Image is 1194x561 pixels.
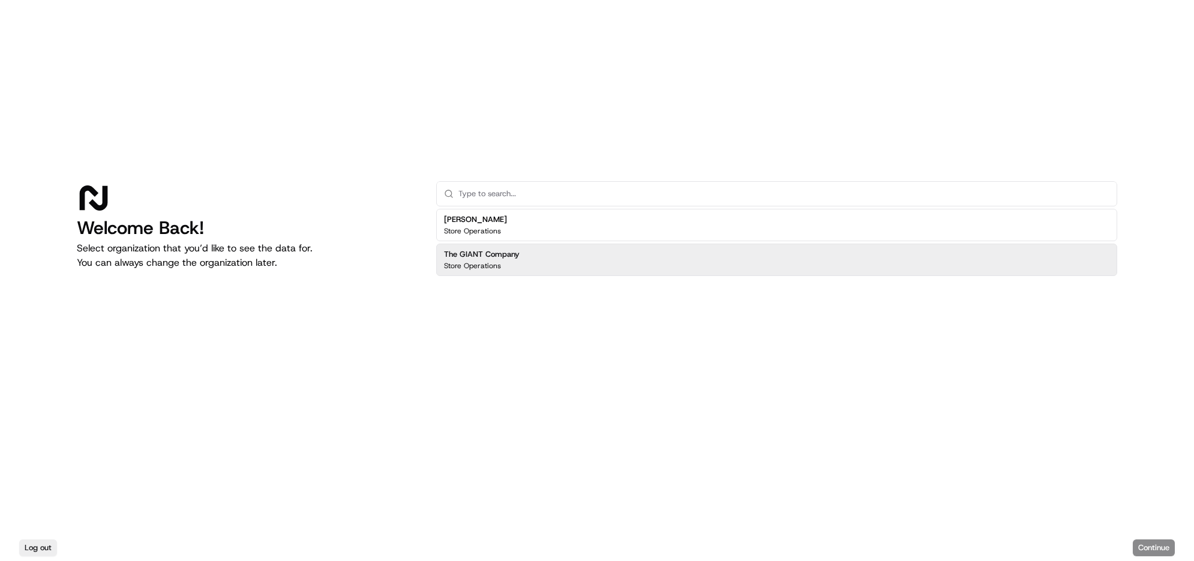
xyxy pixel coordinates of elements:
div: Suggestions [436,206,1117,278]
h1: Welcome Back! [77,217,417,239]
p: Store Operations [444,226,501,236]
h2: [PERSON_NAME] [444,214,507,225]
p: Store Operations [444,261,501,271]
input: Type to search... [458,182,1109,206]
button: Log out [19,539,57,556]
h2: The GIANT Company [444,249,520,260]
p: Select organization that you’d like to see the data for. You can always change the organization l... [77,241,417,270]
